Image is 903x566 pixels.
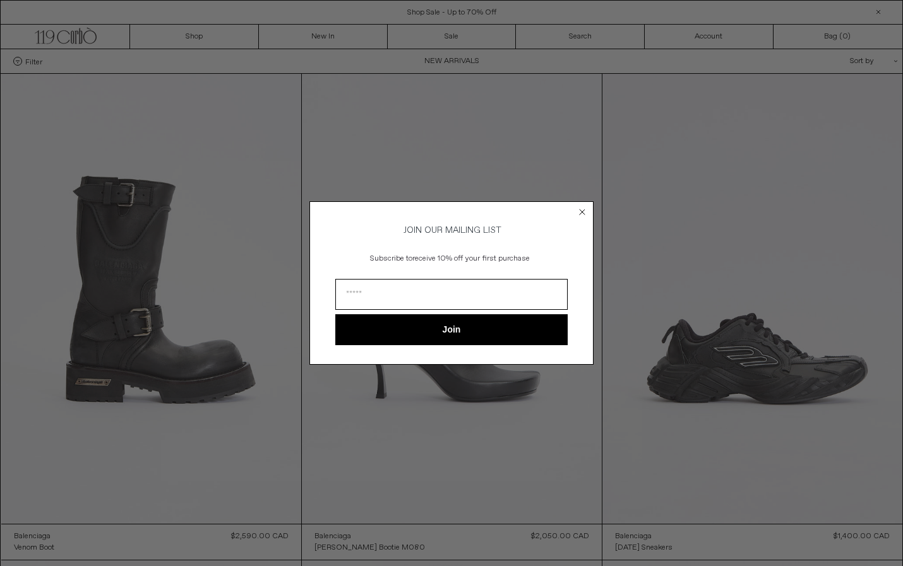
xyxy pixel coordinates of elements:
button: Join [335,314,568,345]
span: JOIN OUR MAILING LIST [402,225,501,236]
button: Close dialog [576,206,589,218]
span: receive 10% off your first purchase [412,254,530,264]
input: Email [335,279,568,310]
span: Subscribe to [370,254,412,264]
